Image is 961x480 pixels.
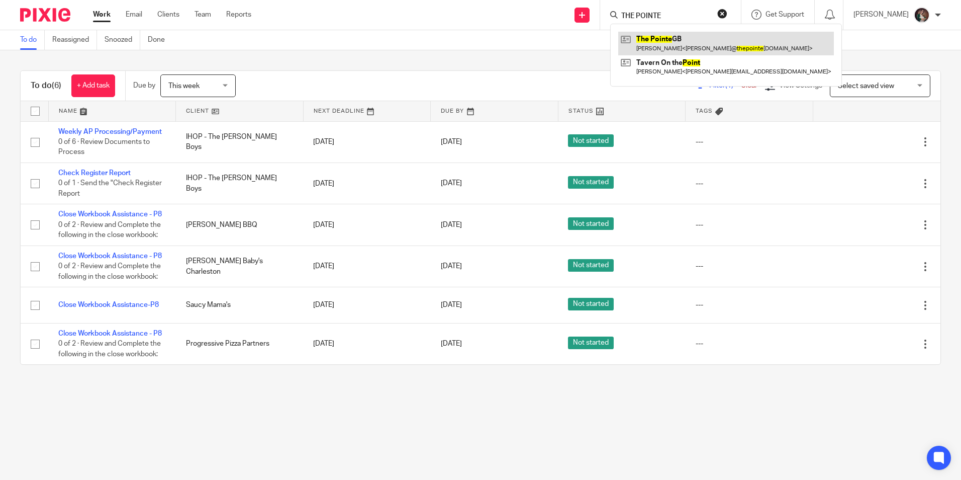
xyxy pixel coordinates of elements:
[303,204,431,246] td: [DATE]
[303,121,431,163] td: [DATE]
[441,340,462,347] span: [DATE]
[71,74,115,97] a: + Add task
[568,217,614,230] span: Not started
[696,108,713,114] span: Tags
[568,134,614,147] span: Not started
[226,10,251,20] a: Reports
[620,12,711,21] input: Search
[58,180,162,198] span: 0 of 1 · Send the "Check Register Report
[20,30,45,50] a: To do
[31,81,61,91] h1: To do
[58,221,161,239] span: 0 of 2 · Review and Complete the following in the close workbook:
[568,337,614,349] span: Not started
[176,163,304,204] td: IHOP - The [PERSON_NAME] Boys
[696,179,803,189] div: ---
[148,30,172,50] a: Done
[441,138,462,145] span: [DATE]
[105,30,140,50] a: Snoozed
[441,221,462,228] span: [DATE]
[58,128,162,135] a: Weekly AP Processing/Payment
[765,11,804,18] span: Get Support
[176,323,304,364] td: Progressive Pizza Partners
[441,263,462,270] span: [DATE]
[157,10,179,20] a: Clients
[176,204,304,246] td: [PERSON_NAME] BBQ
[441,302,462,309] span: [DATE]
[176,121,304,163] td: IHOP - The [PERSON_NAME] Boys
[568,298,614,310] span: Not started
[696,220,803,230] div: ---
[303,163,431,204] td: [DATE]
[303,323,431,364] td: [DATE]
[58,253,162,260] a: Close Workbook Assistance - P8
[58,301,159,308] a: Close Workbook Assistance-P8
[696,261,803,271] div: ---
[20,8,70,22] img: Pixie
[58,330,162,337] a: Close Workbook Assistance - P8
[568,259,614,272] span: Not started
[914,7,930,23] img: Profile%20picture%20JUS.JPG
[838,83,894,90] span: Select saved view
[58,340,161,358] span: 0 of 2 · Review and Complete the following in the close workbook:
[568,176,614,189] span: Not started
[441,180,462,187] span: [DATE]
[195,10,211,20] a: Team
[133,81,155,91] p: Due by
[303,246,431,287] td: [DATE]
[58,170,131,177] a: Check Register Report
[52,82,61,90] span: (6)
[93,10,111,20] a: Work
[176,246,304,287] td: [PERSON_NAME] Baby's Charleston
[126,10,142,20] a: Email
[696,137,803,147] div: ---
[717,9,727,19] button: Clear
[853,10,909,20] p: [PERSON_NAME]
[58,263,161,280] span: 0 of 2 · Review and Complete the following in the close workbook:
[696,300,803,310] div: ---
[696,339,803,349] div: ---
[168,83,200,90] span: This week
[58,211,162,218] a: Close Workbook Assistance - P8
[303,287,431,323] td: [DATE]
[176,287,304,323] td: Saucy Mama's
[58,138,150,156] span: 0 of 6 · Review Documents to Process
[52,30,97,50] a: Reassigned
